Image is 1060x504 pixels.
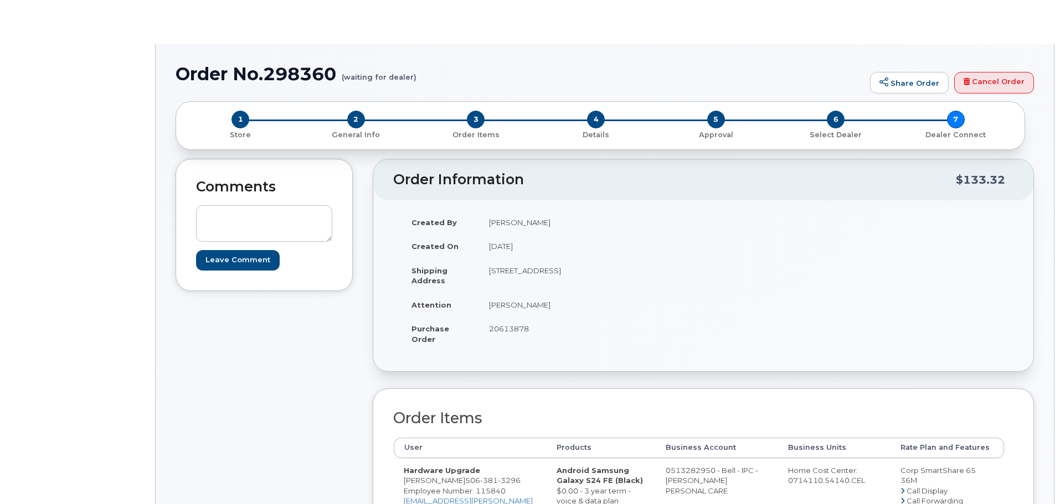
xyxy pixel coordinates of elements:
[479,234,695,258] td: [DATE]
[660,130,771,140] p: Approval
[301,130,412,140] p: General Info
[411,324,449,344] strong: Purchase Order
[479,258,695,293] td: [STREET_ADDRESS]
[416,128,536,140] a: 3 Order Items
[788,465,881,486] div: Home Cost Center: 0714110.54140.CEL
[480,476,498,485] span: 381
[394,438,547,458] th: User
[411,266,447,285] strong: Shipping Address
[541,130,652,140] p: Details
[891,438,1004,458] th: Rate Plan and Features
[411,218,457,227] strong: Created By
[707,111,725,128] span: 5
[907,486,948,495] span: Call Display
[404,466,480,475] strong: Hardware Upgrade
[547,438,656,458] th: Products
[776,128,896,140] a: 6 Select Dealer
[176,64,865,84] h1: Order No.298360
[536,128,656,140] a: 4 Details
[231,111,249,128] span: 1
[420,130,532,140] p: Order Items
[465,476,521,485] span: 506
[189,130,292,140] p: Store
[467,111,485,128] span: 3
[393,410,1005,427] h2: Order Items
[780,130,892,140] p: Select Dealer
[479,210,695,235] td: [PERSON_NAME]
[342,64,416,81] small: (waiting for dealer)
[489,324,529,333] span: 20613878
[870,72,949,94] a: Share Order
[185,128,296,140] a: 1 Store
[411,242,459,251] strong: Created On
[347,111,365,128] span: 2
[827,111,845,128] span: 6
[196,179,332,195] h2: Comments
[956,169,1005,190] div: $133.32
[656,438,779,458] th: Business Account
[587,111,605,128] span: 4
[656,128,776,140] a: 5 Approval
[778,438,891,458] th: Business Units
[479,293,695,317] td: [PERSON_NAME]
[196,250,280,271] input: Leave Comment
[393,172,956,188] h2: Order Information
[557,466,643,485] strong: Android Samsung Galaxy S24 FE (Black)
[954,72,1034,94] a: Cancel Order
[296,128,416,140] a: 2 General Info
[411,300,451,309] strong: Attention
[498,476,521,485] span: 3296
[404,486,506,495] span: Employee Number: 115840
